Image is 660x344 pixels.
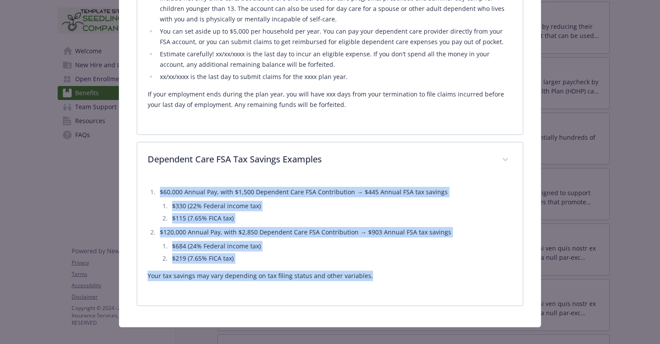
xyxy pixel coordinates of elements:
[169,201,512,211] li: $330 (22% Federal income tax)
[148,271,512,281] p: Your tax savings may vary depending on tax filing status and other variables.
[137,142,523,178] div: Dependent Care FSA Tax Savings Examples
[148,153,491,166] p: Dependent Care FSA Tax Savings Examples
[137,178,523,306] div: Dependent Care FSA Tax Savings Examples
[157,26,512,47] li: You can set aside up to $5,000 per household per year. You can pay your dependent care provider d...
[169,241,512,251] li: $684 (24% Federal income tax)
[157,49,512,70] li: Estimate carefully! xx/xx/xxxx is the last day to incur an eligible expense. If you don’t spend a...
[169,213,512,224] li: $115 (7.65% FICA tax)
[157,227,512,264] li: $120,000 Annual Pay, with $2,850 Dependent Care FSA Contribution → $903 Annual FSA tax savings
[157,72,512,82] li: xx/xx/xxxx is the last day to submit claims for the xxxx plan year.
[148,89,512,110] p: If your employment ends during the plan year, you will have xxx days from your termination to fil...
[169,253,512,264] li: $219 (7.65% FICA tax)
[157,187,512,224] li: $60,000 Annual Pay, with $1,500 Dependent Care FSA Contribution → $445 Annual FSA tax savings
